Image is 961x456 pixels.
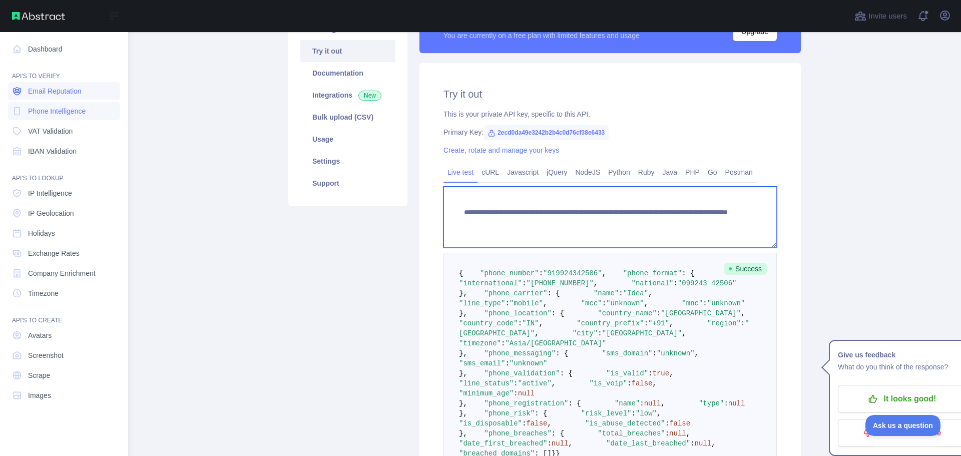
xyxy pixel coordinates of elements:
[623,269,682,277] span: "phone_format"
[606,439,690,447] span: "date_last_breached"
[682,299,703,307] span: "mnc"
[300,106,395,128] a: Bulk upload (CSV)
[8,366,120,384] a: Scrape
[543,164,571,180] a: jQuery
[300,150,395,172] a: Settings
[539,319,543,327] span: ,
[518,319,522,327] span: :
[648,289,652,297] span: ,
[868,11,907,22] span: Invite users
[459,429,467,437] span: },
[510,359,548,367] span: "unknown"
[594,279,598,287] span: ,
[8,386,120,404] a: Images
[598,429,665,437] span: "total_breaches"
[690,439,694,447] span: :
[665,429,669,437] span: :
[728,399,745,407] span: null
[28,106,86,116] span: Phone Intelligence
[636,409,657,417] span: "low"
[703,299,707,307] span: :
[682,269,694,277] span: : {
[526,419,547,427] span: false
[28,86,82,96] span: Email Reputation
[484,399,568,407] span: "phone_registration"
[459,419,522,427] span: "is_disposable"
[459,299,505,307] span: "line_type"
[8,264,120,282] a: Company Enrichment
[669,419,690,427] span: false
[602,269,606,277] span: ,
[707,319,741,327] span: "region"
[514,389,518,397] span: :
[28,268,96,278] span: Company Enrichment
[619,289,623,297] span: :
[8,244,120,262] a: Exchange Rates
[8,204,120,222] a: IP Geolocation
[480,269,539,277] span: "phone_number"
[484,349,556,357] span: "phone_messaging"
[556,349,568,357] span: : {
[577,319,644,327] span: "country_prefix"
[741,319,745,327] span: :
[484,429,551,437] span: "phone_breaches"
[602,329,682,337] span: "[GEOGRAPHIC_DATA]"
[543,269,602,277] span: "919924342506"
[585,419,665,427] span: "is_abuse_detected"
[459,399,467,407] span: },
[535,409,547,417] span: : {
[648,369,652,377] span: :
[459,279,522,287] span: "international"
[571,164,604,180] a: NodeJS
[604,164,634,180] a: Python
[644,299,648,307] span: ,
[568,439,572,447] span: ,
[459,369,467,377] span: },
[657,309,661,317] span: :
[648,319,669,327] span: "+91"
[8,102,120,120] a: Phone Intelligence
[552,379,556,387] span: ,
[681,164,704,180] a: PHP
[598,309,657,317] span: "country_name"
[443,31,640,41] div: You are currently on a free plan with limited features and usage
[28,330,52,340] span: Avatars
[573,329,598,337] span: "city"
[602,299,606,307] span: :
[547,439,551,447] span: :
[686,429,690,437] span: ,
[589,379,627,387] span: "is_voip"
[443,109,777,119] div: This is your private API key, specific to this API.
[653,349,657,357] span: :
[503,164,543,180] a: Javascript
[581,299,602,307] span: "mcc"
[28,288,59,298] span: Timezone
[459,309,467,317] span: },
[459,339,501,347] span: "timezone"
[459,409,467,417] span: },
[653,379,657,387] span: ,
[657,409,661,417] span: ,
[552,309,564,317] span: : {
[632,379,653,387] span: false
[543,299,547,307] span: ,
[606,369,648,377] span: "is_valid"
[505,339,606,347] span: "Asia/[GEOGRAPHIC_DATA]"
[505,299,509,307] span: :
[678,279,737,287] span: "099243 42506"
[459,389,514,397] span: "minimum_age"
[443,164,477,180] a: Live test
[505,359,509,367] span: :
[300,84,395,106] a: Integrations New
[459,269,463,277] span: {
[459,349,467,357] span: },
[568,399,581,407] span: : {
[28,146,77,156] span: IBAN Validation
[28,370,50,380] span: Scrape
[631,279,673,287] span: "national"
[704,164,721,180] a: Go
[640,399,644,407] span: :
[707,299,745,307] span: "unknown"
[443,87,777,101] h2: Try it out
[741,309,745,317] span: ,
